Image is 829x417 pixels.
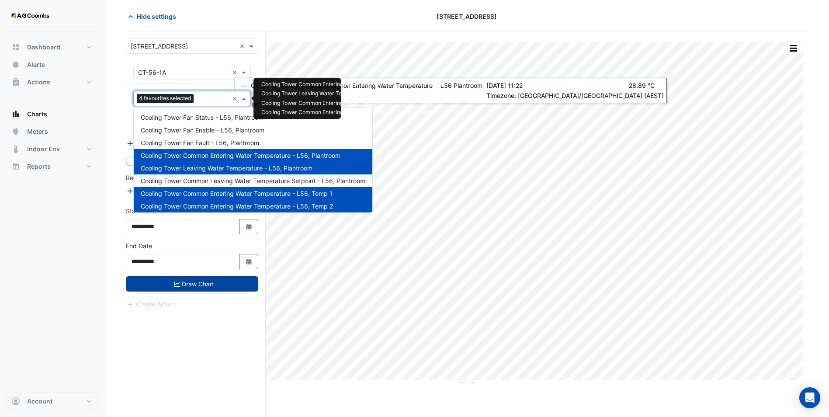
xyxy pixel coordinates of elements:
fa-icon: Select Date [245,258,253,265]
span: Charts [27,110,47,118]
button: Add Equipment [126,139,179,149]
span: Cooling Tower Fan Fault - L56, Plantroom [141,139,259,146]
span: Meters [27,127,48,136]
span: [STREET_ADDRESS] [437,12,497,21]
app-escalated-ticket-create-button: Please draw the charts first [126,299,175,307]
span: Actions [27,78,50,87]
span: Account [27,397,52,406]
span: Cooling Tower Common Entering Water Temperature - L56, Temp 2 [141,202,333,210]
label: Start Date [126,206,155,215]
span: Clear [232,94,239,103]
td: L56 [397,80,416,89]
span: Clear [232,68,239,77]
button: Dashboard [7,38,98,56]
button: Draw Chart [126,276,258,292]
button: Alerts [7,56,98,73]
label: Reference Lines [126,173,172,182]
span: Cooling Tower Common Leaving Water Temperature Setpoint - L56, Plantroom [141,177,365,184]
app-icon: Charts [11,110,20,118]
span: Cooling Tower Common Entering Water Temperature - L56, Plantroom [141,152,340,159]
span: Dashboard [27,43,60,52]
td: Cooling Tower Common Entering Water Temperature [257,98,397,108]
td: L56 [397,98,416,108]
button: Reports [7,158,98,175]
span: Cooling Tower Fan Enable - L56, Plantroom [141,126,264,134]
button: Indoor Env [7,140,98,158]
img: Company Logo [10,7,50,24]
label: End Date [126,241,152,250]
app-icon: Reports [11,162,20,171]
div: Options List [134,108,372,212]
button: Actions [7,73,98,91]
app-icon: Alerts [11,60,20,69]
app-icon: Indoor Env [11,145,20,153]
td: Cooling Tower Common Entering Water Temperature [257,80,397,89]
button: More Options [784,43,802,54]
span: 4 favourites selected [137,94,194,103]
button: Add Reference Line [126,186,191,196]
span: Indoor Env [27,145,60,153]
td: Plantroom [416,80,450,89]
td: Temp 1 [416,98,450,108]
td: Cooling Tower Common Entering Water Temperature [257,108,397,118]
td: L56 [397,108,416,118]
span: Hide settings [137,12,176,21]
button: Charts [7,105,98,123]
span: Reports [27,162,51,171]
app-icon: Dashboard [11,43,20,52]
span: Alerts [27,60,45,69]
td: Plantroom [416,89,450,99]
div: Open Intercom Messenger [799,387,820,408]
button: Meters [7,123,98,140]
span: Cooling Tower Leaving Water Temperature - L56, Plantroom [141,164,312,172]
span: Clear [239,42,247,51]
button: Account [7,393,98,410]
button: Hide settings [126,9,182,24]
app-icon: Actions [11,78,20,87]
td: Cooling Tower Leaving Water Temperature [257,89,397,99]
fa-icon: Select Date [245,223,253,230]
span: Cooling Tower Fan Status - L56, Plantroom [141,114,264,121]
app-icon: Meters [11,127,20,136]
span: Cooling Tower Common Entering Water Temperature - L56, Temp 1 [141,190,333,197]
td: Temp 2 [416,108,450,118]
td: L56 [397,89,416,99]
